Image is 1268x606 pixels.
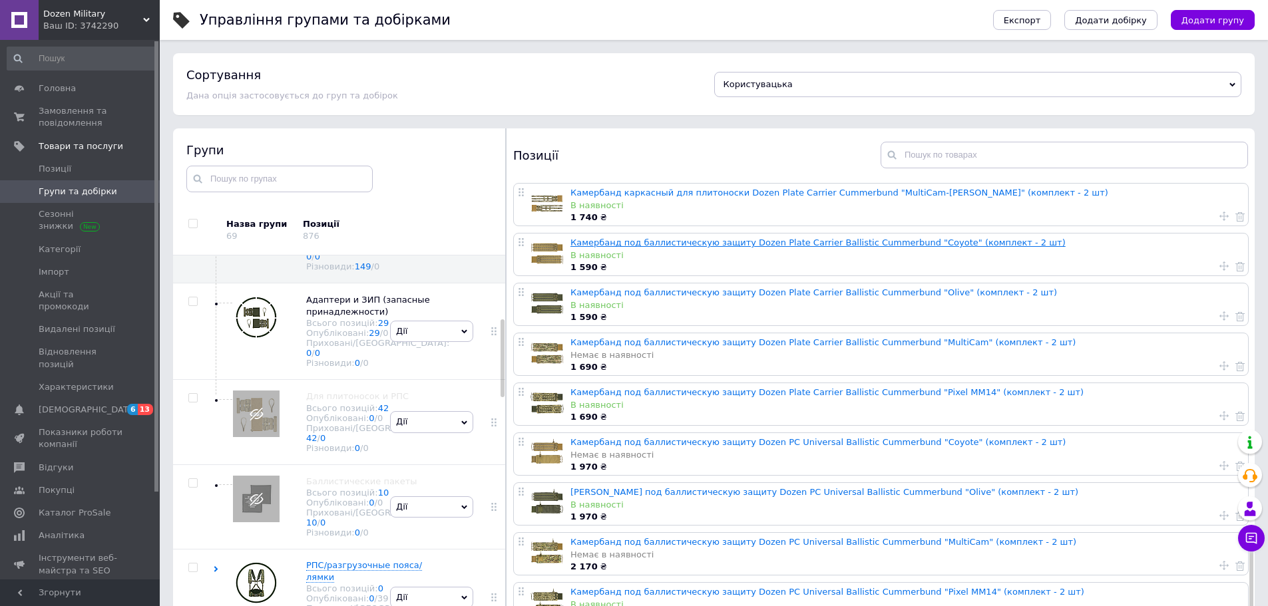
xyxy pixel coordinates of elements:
span: Відновлення позицій [39,346,123,370]
div: ₴ [570,361,1241,373]
div: Приховані/[GEOGRAPHIC_DATA]: [306,338,449,358]
span: Головна [39,82,76,94]
a: Камербанд под баллистическую защиту Dozen PC Universal Ballistic Cummerbund "MultiCam" (комплект ... [570,537,1076,547]
span: РПС/разгрузочные пояса/лямки [306,560,422,582]
a: Камербанд под баллистическую защиту Dozen Plate Carrier Ballistic Cummerbund "Olive" (комплект - ... [570,287,1057,297]
span: / [312,251,320,261]
b: 1 590 [570,312,598,322]
div: ₴ [570,212,1241,224]
a: 149 [355,261,371,271]
a: 0 [369,498,374,508]
div: Позиції [513,142,881,168]
button: Додати добірку [1064,10,1158,30]
a: 42 [378,403,389,413]
a: Камербанд под баллистическую защиту Dozen PC Universal Ballistic Cummerbund "Pixel MM14" (комплек... [570,587,1084,597]
a: 0 [320,433,325,443]
div: 0 [363,443,368,453]
a: 0 [369,593,374,603]
a: Камербанд каркасный для плитоноски Dozen Plate Carrier Cummerbund "MultiCam-[PERSON_NAME]" (компл... [570,188,1108,198]
button: Експорт [993,10,1052,30]
b: 1 690 [570,362,598,372]
img: Адаптери и ЗИП (запасные принадлежности) [233,294,280,341]
div: 876 [303,231,319,241]
a: Видалити товар [1235,260,1245,272]
span: Характеристики [39,381,114,393]
div: Різновиди: [306,358,449,368]
div: 0 [374,261,379,271]
a: Видалити товар [1235,460,1245,472]
div: В наявності [570,299,1241,311]
span: 13 [138,404,153,415]
a: 10 [306,518,317,528]
div: ₴ [570,561,1241,573]
span: Товари та послуги [39,140,123,152]
a: 0 [355,443,360,453]
span: Інструменти веб-майстра та SEO [39,552,123,576]
span: Відгуки [39,462,73,474]
span: / [360,358,369,368]
a: [PERSON_NAME] под баллистическую защиту Dozen PC Universal Ballistic Cummerbund "Olive" (комплект... [570,487,1078,497]
a: Камербанд под баллистическую защиту Dozen Plate Carrier Ballistic Cummerbund "Pixel MM14" (компле... [570,387,1084,397]
div: Опубліковані: [306,328,449,338]
span: Покупці [39,484,75,496]
div: Приховані/[GEOGRAPHIC_DATA]: [306,508,449,528]
span: Користувацька [724,79,793,89]
span: Групи та добірки [39,186,117,198]
div: 69 [226,231,238,241]
div: 0 [383,328,388,338]
span: Dozen Military [43,8,143,20]
div: ₴ [570,311,1241,323]
span: Позиції [39,163,71,175]
div: Ваш ID: 3742290 [43,20,160,32]
a: Камербанд под баллистическую защиту Dozen Plate Carrier Ballistic Cummerbund "Coyote" (комплект -... [570,237,1066,247]
div: Немає в наявності [570,549,1241,561]
span: Експорт [1004,15,1041,25]
a: Видалити товар [1235,210,1245,222]
span: [DEMOGRAPHIC_DATA] [39,404,137,416]
input: Пошук по групах [186,166,373,192]
div: Опубліковані: [306,593,449,603]
div: Немає в наявності [570,449,1241,461]
a: 42 [306,433,317,443]
a: Видалити товар [1235,510,1245,522]
div: ₴ [570,461,1241,473]
a: Видалити товар [1235,360,1245,372]
span: 6 [127,404,138,415]
div: 0 [363,528,368,537]
span: / [360,443,369,453]
div: Приховані/[GEOGRAPHIC_DATA]: [306,423,449,443]
span: Дії [396,326,407,336]
div: Різновиди: [306,261,449,271]
span: Додати групу [1181,15,1244,25]
a: 0 [306,251,312,261]
div: ₴ [570,411,1241,423]
span: Адаптери и ЗИП (запасные принадлежности) [306,295,430,317]
a: 29 [369,328,380,338]
span: Сезонні знижки [39,208,123,232]
input: Пошук [7,47,157,71]
img: РПС/разгрузочные пояса/лямки [233,559,280,606]
a: Видалити товар [1235,410,1245,422]
b: 1 740 [570,212,598,222]
span: Додати добірку [1075,15,1147,25]
span: / [317,433,326,443]
span: / [360,528,369,537]
div: Групи [186,142,493,158]
input: Пошук по товарах [881,142,1248,168]
div: Немає в наявності [570,349,1241,361]
span: Дана опція застосовується до груп та добірок [186,90,398,100]
b: 1 970 [570,462,598,472]
div: Позиції [303,218,416,230]
span: Дії [396,416,407,426]
b: 1 590 [570,262,598,272]
b: 2 170 [570,561,598,571]
div: Назва групи [226,218,293,230]
span: Замовлення та повідомлення [39,105,123,129]
div: Опубліковані: [306,498,449,508]
span: / [375,498,383,508]
div: Опубліковані: [306,413,449,423]
span: Аналітика [39,530,85,541]
span: / [380,328,389,338]
a: 0 [315,251,320,261]
span: / [375,413,383,423]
